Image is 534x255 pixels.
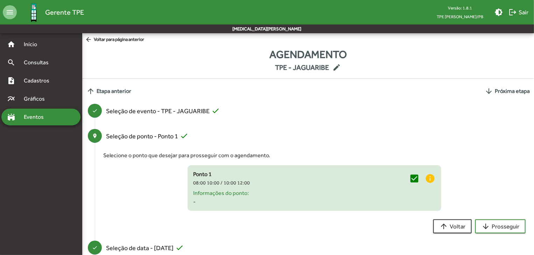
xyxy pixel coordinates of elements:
[485,87,493,95] mat-icon: arrow_downward
[7,95,15,103] mat-icon: multiline_chart
[495,87,530,95] span: Próxima etapa
[45,7,84,18] span: Gerente TPE
[97,87,131,95] span: Etapa anterior
[431,3,489,12] div: Versão: 1.8.1
[482,222,490,231] mat-icon: arrow_downward
[193,170,409,178] div: Ponto 1
[7,76,15,85] mat-icon: note_add
[193,190,435,196] h6: Informações do ponto:
[85,36,94,44] mat-icon: arrow_back
[506,6,531,19] button: Sair
[475,219,526,233] button: Prosseguir
[17,1,84,24] a: Gerente TPE
[85,36,144,44] span: Voltar para página anterior
[440,220,465,233] span: Voltar
[22,1,45,24] img: Logo
[86,87,95,95] mat-icon: arrow_upward
[92,133,98,139] mat-icon: location_on
[440,222,448,231] mat-icon: arrow_upward
[3,5,17,19] mat-icon: menu
[333,63,341,72] mat-icon: edit
[508,8,517,16] mat-icon: logout
[82,46,534,62] span: Agendamento
[92,245,98,250] mat-icon: done
[7,40,15,49] mat-icon: home
[20,58,58,67] span: Consultas
[7,113,15,121] mat-icon: stadium
[433,219,472,233] button: Voltar
[211,107,220,115] mat-icon: check
[92,108,98,114] mat-icon: done
[175,243,184,252] mat-icon: check
[106,243,184,253] div: Seleção de data - [DATE]
[106,131,188,141] div: Seleção de ponto - Ponto 1
[20,113,53,121] span: Eventos
[193,180,250,185] small: 08:00 10:00 / 10:00 12:00
[508,6,528,19] span: Sair
[103,151,526,160] div: Selecione o ponto que desejar para prosseguir com o agendamento.
[180,132,188,140] mat-icon: check
[482,220,519,233] span: Prosseguir
[20,76,58,85] span: Cadastros
[409,173,420,184] mat-icon: check_box
[20,40,47,49] span: Início
[106,106,220,116] div: Seleção de evento - TPE - JAGUARIBE
[275,62,329,73] span: TPE - JAGUARIBE
[7,58,15,67] mat-icon: search
[425,173,436,184] mat-icon: info
[20,95,54,103] span: Gráficos
[431,12,489,21] span: TPE [PERSON_NAME]/PB
[494,8,503,16] mat-icon: brightness_medium
[193,196,435,206] div: -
